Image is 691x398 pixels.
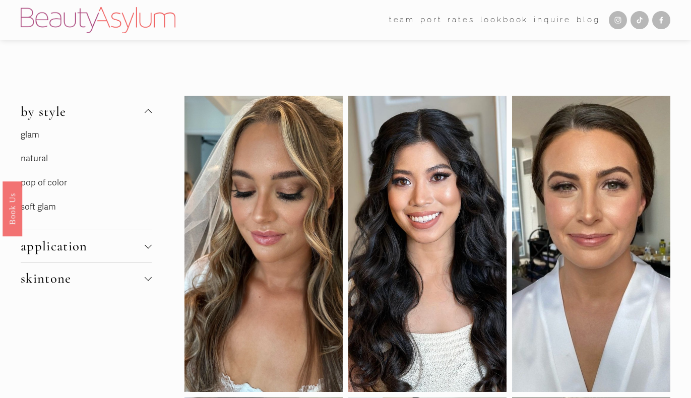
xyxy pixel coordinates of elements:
a: soft glam [21,202,56,212]
button: application [21,230,152,262]
div: by style [21,127,152,230]
a: natural [21,153,48,164]
button: by style [21,96,152,127]
button: skintone [21,262,152,294]
span: team [389,13,415,27]
a: Instagram [609,11,627,29]
span: application [21,238,145,254]
a: Rates [448,12,474,28]
a: Facebook [652,11,670,29]
a: port [420,12,442,28]
a: TikTok [631,11,649,29]
a: folder dropdown [389,12,415,28]
a: Inquire [534,12,571,28]
span: by style [21,103,145,120]
a: glam [21,129,39,140]
a: Lookbook [480,12,529,28]
a: Book Us [3,181,22,236]
span: skintone [21,270,145,287]
img: Beauty Asylum | Bridal Hair &amp; Makeup Charlotte &amp; Atlanta [21,7,175,33]
a: pop of color [21,177,67,188]
a: Blog [577,12,600,28]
